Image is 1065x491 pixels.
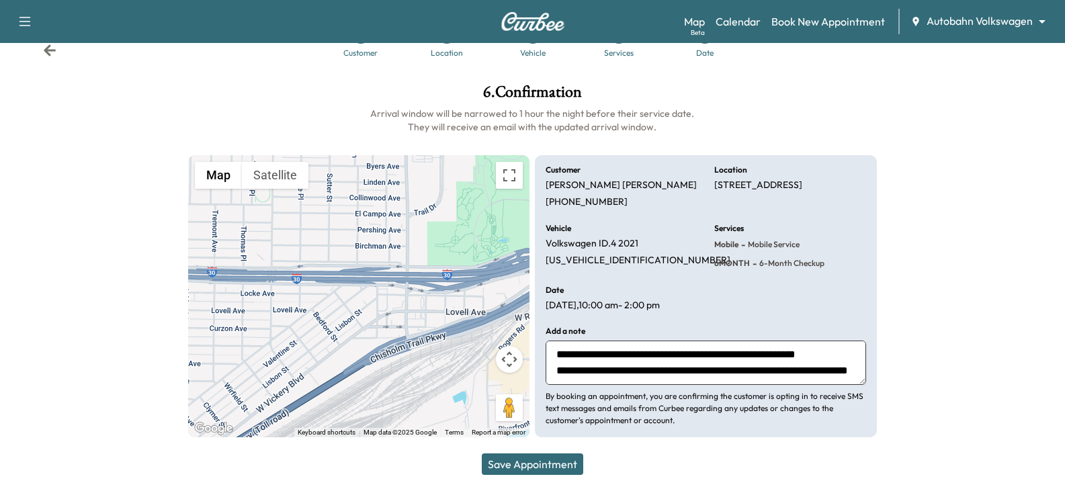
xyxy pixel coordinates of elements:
div: Back [43,44,56,57]
div: Date [696,49,714,57]
h6: Location [714,166,747,174]
span: - [750,257,757,270]
button: Show street map [195,162,242,189]
img: Curbee Logo [501,12,565,31]
button: Show satellite imagery [242,162,308,189]
span: Autobahn Volkswagen [927,13,1033,29]
a: Terms (opens in new tab) [445,429,464,436]
h6: Add a note [546,327,585,335]
span: 6MONTH [714,258,750,269]
div: Services [604,49,634,57]
a: MapBeta [684,13,705,30]
h6: Date [546,286,564,294]
span: Map data ©2025 Google [364,429,437,436]
div: Location [431,49,463,57]
a: Report a map error [472,429,525,436]
h1: 6 . Confirmation [188,84,877,107]
p: [DATE] , 10:00 am - 2:00 pm [546,300,660,312]
button: Keyboard shortcuts [298,428,355,437]
button: Toggle fullscreen view [496,162,523,189]
h6: Arrival window will be narrowed to 1 hour the night before their service date. They will receive ... [188,107,877,134]
p: By booking an appointment, you are confirming the customer is opting in to receive SMS text messa... [546,390,865,427]
span: - [738,238,745,251]
p: [PERSON_NAME] [PERSON_NAME] [546,179,697,191]
img: Google [191,420,236,437]
p: Volkswagen ID.4 2021 [546,238,638,250]
h6: Vehicle [546,224,571,232]
span: Mobile Service [745,239,800,250]
h6: Customer [546,166,581,174]
span: 6-month checkup [757,258,824,269]
a: Book New Appointment [771,13,885,30]
button: Save Appointment [482,453,583,475]
a: Open this area in Google Maps (opens a new window) [191,420,236,437]
p: [US_VEHICLE_IDENTIFICATION_NUMBER] [546,255,730,267]
div: Beta [691,28,705,38]
div: Customer [343,49,378,57]
a: Calendar [716,13,761,30]
h6: Services [714,224,744,232]
button: Drag Pegman onto the map to open Street View [496,394,523,421]
div: Vehicle [520,49,546,57]
p: [STREET_ADDRESS] [714,179,802,191]
span: Mobile [714,239,738,250]
p: [PHONE_NUMBER] [546,196,628,208]
button: Map camera controls [496,346,523,373]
